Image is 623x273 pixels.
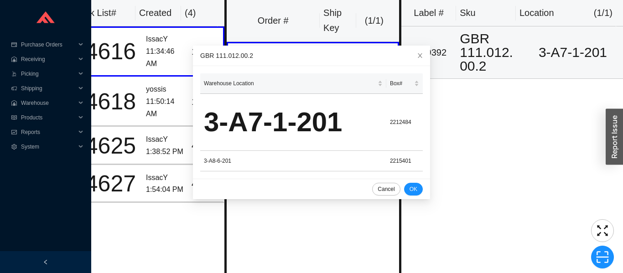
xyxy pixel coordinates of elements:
[200,51,423,61] div: GBR 111.012.00.2
[417,52,423,59] span: close
[70,90,139,113] div: 64618
[146,83,184,96] div: yossis
[21,37,76,52] span: Purchase Orders
[360,13,389,28] div: ( 1 / 1 )
[192,94,219,109] div: 1 / 1
[594,5,613,21] div: ( 1 / 1 )
[146,184,184,196] div: 1:54:04 PM
[146,146,184,158] div: 1:38:52 PM
[410,46,430,66] button: Close
[21,52,76,67] span: Receiving
[204,156,383,165] div: 3-A8-6-201
[386,94,423,151] td: 2212484
[43,259,48,265] span: left
[70,172,139,195] div: 64627
[146,33,184,46] div: IssacY
[386,73,423,94] th: Box# sortable
[192,44,219,59] div: 1 / 20
[404,183,423,196] button: OK
[204,79,376,88] span: Warehouse Location
[526,46,619,59] div: 3-A7-1-201
[11,129,17,135] span: fund
[11,144,17,149] span: setting
[372,183,400,196] button: Cancel
[21,81,76,96] span: Shipping
[11,42,17,47] span: credit-card
[146,172,184,184] div: IssacY
[146,96,184,120] div: 11:50:14 AM
[21,125,76,139] span: Reports
[410,185,417,194] span: OK
[21,110,76,125] span: Products
[21,139,76,154] span: System
[185,5,214,21] div: ( 4 )
[21,67,76,81] span: Picking
[200,73,386,94] th: Warehouse Location sortable
[405,45,452,60] div: 1739392
[592,250,613,264] span: scan
[192,138,219,153] div: 4 / 34
[192,176,219,191] div: 4 / 10
[390,79,412,88] span: Box#
[592,224,613,237] span: fullscreen
[386,151,423,171] td: 2215401
[204,99,383,145] div: 3-A7-1-201
[70,40,139,63] div: 64616
[146,134,184,146] div: IssacY
[11,115,17,120] span: read
[146,46,184,70] div: 11:34:46 AM
[378,185,395,194] span: Cancel
[591,219,614,242] button: fullscreen
[519,5,554,21] div: Location
[591,246,614,268] button: scan
[70,134,139,157] div: 64625
[460,32,519,73] div: GBR 111.012.00.2
[21,96,76,110] span: Warehouse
